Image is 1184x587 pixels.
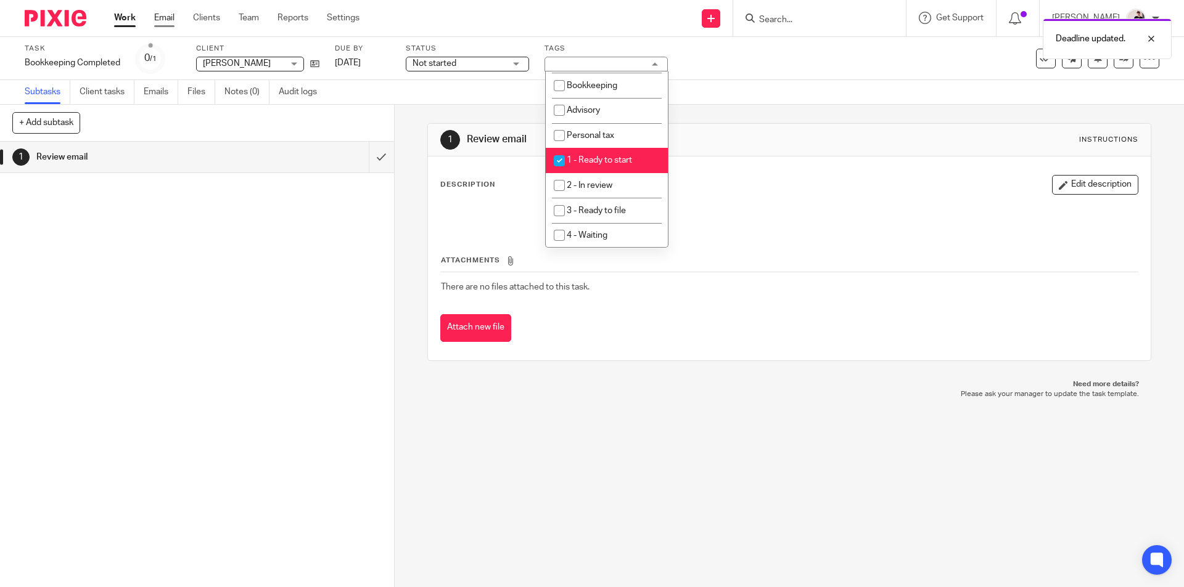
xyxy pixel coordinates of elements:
[545,44,668,54] label: Tags
[80,80,134,104] a: Client tasks
[1052,175,1138,195] button: Edit description
[12,112,80,133] button: + Add subtask
[25,57,120,69] div: Bookkeeping Completed
[1056,33,1125,45] p: Deadline updated.
[440,389,1138,399] p: Please ask your manager to update the task template.
[224,80,269,104] a: Notes (0)
[441,257,500,264] span: Attachments
[440,379,1138,389] p: Need more details?
[567,156,632,164] span: 1 - Ready to start
[150,55,157,62] small: /1
[567,106,600,115] span: Advisory
[440,314,511,342] button: Attach new file
[193,12,220,24] a: Clients
[239,12,259,24] a: Team
[144,80,178,104] a: Emails
[25,44,120,54] label: Task
[567,206,626,215] span: 3 - Ready to file
[413,59,456,68] span: Not started
[335,44,390,54] label: Due by
[567,181,612,190] span: 2 - In review
[277,12,308,24] a: Reports
[327,12,360,24] a: Settings
[441,283,590,291] span: There are no files attached to this task.
[279,80,326,104] a: Audit logs
[25,10,86,26] img: Pixie
[36,148,250,166] h1: Review email
[1126,9,1146,28] img: AV307615.jpg
[467,133,816,146] h1: Review email
[114,12,136,24] a: Work
[187,80,215,104] a: Files
[12,148,30,166] div: 1
[567,81,617,90] span: Bookkeeping
[440,180,495,190] p: Description
[440,130,460,150] div: 1
[203,59,271,68] span: [PERSON_NAME]
[25,80,70,104] a: Subtasks
[406,44,529,54] label: Status
[567,231,607,240] span: 4 - Waiting
[154,12,175,24] a: Email
[335,59,361,67] span: [DATE]
[144,51,157,65] div: 0
[567,131,614,140] span: Personal tax
[1079,135,1138,145] div: Instructions
[196,44,319,54] label: Client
